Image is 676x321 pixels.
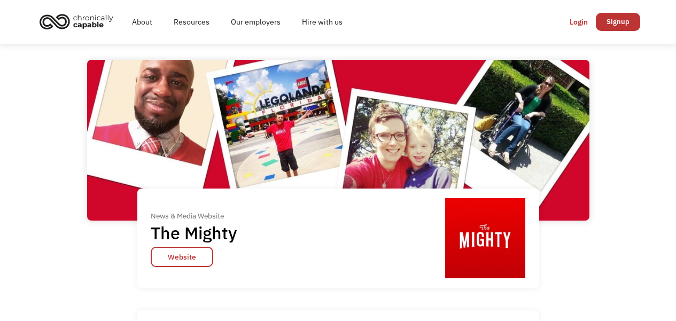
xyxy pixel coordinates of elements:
a: Website [151,247,213,267]
a: Our employers [220,5,291,39]
h1: The Mighty [151,222,237,244]
div: News & Media Website [151,209,244,222]
a: Resources [163,5,220,39]
a: Signup [596,13,640,31]
a: Hire with us [291,5,353,39]
a: Login [562,13,596,31]
a: About [121,5,163,39]
a: home [36,10,121,33]
img: Chronically Capable logo [36,10,116,33]
div: Login [570,15,588,28]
